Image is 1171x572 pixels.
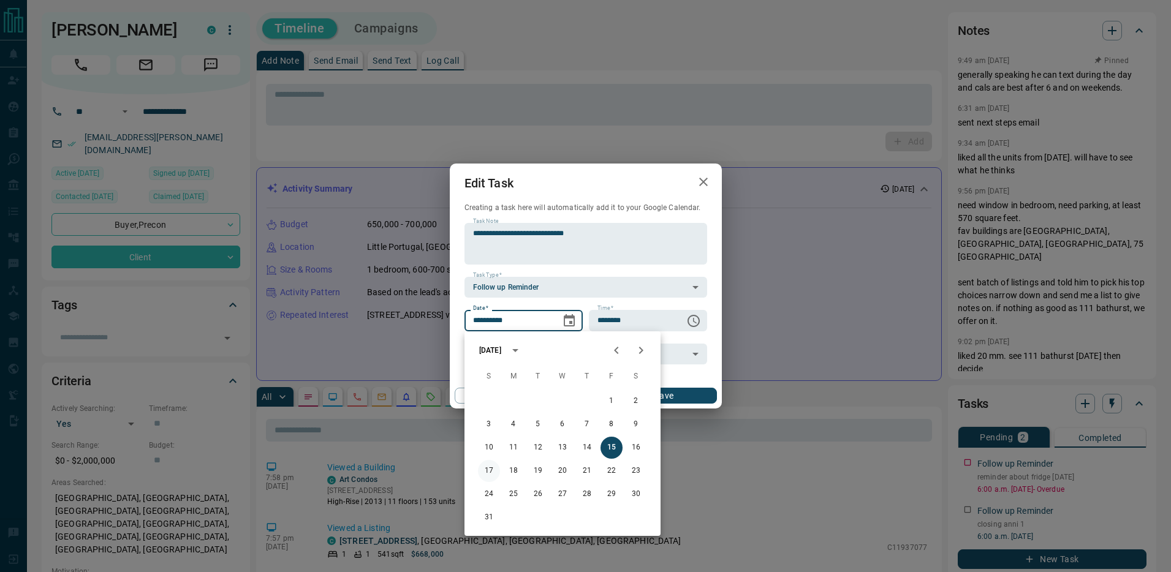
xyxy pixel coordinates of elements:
button: 13 [551,437,574,459]
button: 31 [478,506,500,529]
button: 15 [601,437,623,459]
label: Date [473,304,488,312]
button: 20 [551,460,574,482]
button: 17 [478,460,500,482]
div: [DATE] [479,345,501,356]
button: 12 [527,437,549,459]
button: 27 [551,483,574,505]
button: 9 [625,413,647,435]
button: 8 [601,413,623,435]
button: 2 [625,390,647,412]
button: 5 [527,413,549,435]
span: Tuesday [527,364,549,389]
button: 24 [478,483,500,505]
button: Cancel [455,388,559,404]
span: Friday [601,364,623,389]
button: calendar view is open, switch to year view [505,340,526,361]
label: Time [597,304,613,312]
label: Task Note [473,217,498,225]
button: 28 [576,483,598,505]
label: Task Type [473,271,502,279]
button: 16 [625,437,647,459]
button: 4 [502,413,525,435]
button: Choose time, selected time is 6:00 AM [681,309,706,333]
button: 1 [601,390,623,412]
button: Choose date, selected date is Aug 15, 2025 [557,309,582,333]
button: Save [612,388,716,404]
button: 21 [576,460,598,482]
button: Next month [629,338,653,363]
button: 19 [527,460,549,482]
button: 23 [625,460,647,482]
button: 14 [576,437,598,459]
button: 26 [527,483,549,505]
span: Thursday [576,364,598,389]
span: Saturday [625,364,647,389]
button: 10 [478,437,500,459]
button: 22 [601,460,623,482]
span: Sunday [478,364,500,389]
button: 7 [576,413,598,435]
span: Wednesday [551,364,574,389]
button: 18 [502,460,525,482]
h2: Edit Task [450,164,528,203]
button: 3 [478,413,500,435]
p: Creating a task here will automatically add it to your Google Calendar. [464,203,707,213]
button: 30 [625,483,647,505]
div: Follow up Reminder [464,277,707,298]
button: 29 [601,483,623,505]
button: 11 [502,437,525,459]
button: 25 [502,483,525,505]
button: Previous month [604,338,629,363]
span: Monday [502,364,525,389]
button: 6 [551,413,574,435]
